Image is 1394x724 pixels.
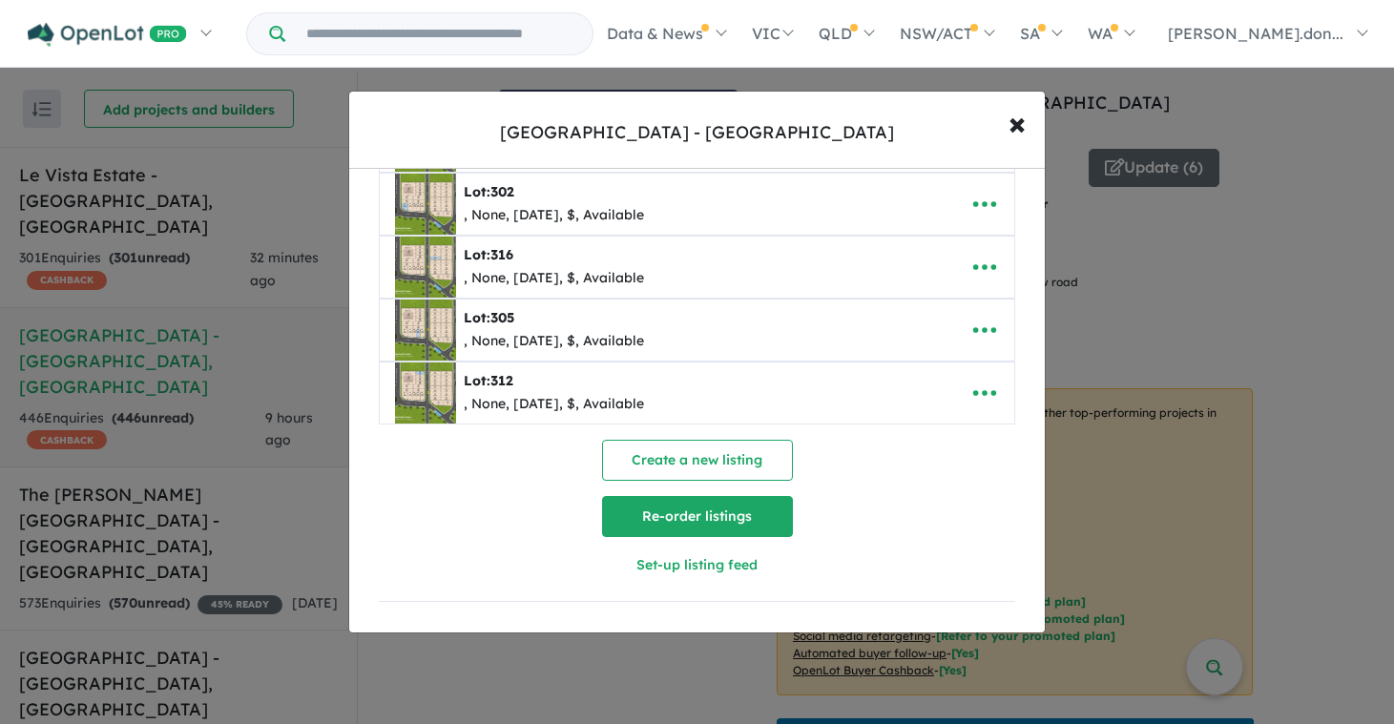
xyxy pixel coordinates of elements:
div: [GEOGRAPHIC_DATA] - [GEOGRAPHIC_DATA] [500,120,894,145]
span: 312 [490,372,513,389]
img: Leppington%20Square%20Estate%20-%20Leppington%20-%20Lot%20302___1731461492.jpg [395,174,456,235]
button: Set-up listing feed [538,545,856,586]
span: 316 [490,246,513,263]
b: Lot: [464,246,513,263]
b: Lot: [464,372,513,389]
span: [PERSON_NAME].don... [1168,24,1343,43]
img: Leppington%20Square%20Estate%20-%20Leppington%20-%20Lot%20316___1731461492.jpg [395,237,456,298]
b: Lot: [464,183,514,200]
img: Leppington%20Square%20Estate%20-%20Leppington%20-%20Lot%20305___1737585394.jpg [395,300,456,361]
b: Lot: [464,309,514,326]
div: , None, [DATE], $, Available [464,393,644,416]
span: 302 [490,183,514,200]
span: × [1009,102,1026,143]
img: Openlot PRO Logo White [28,23,187,47]
button: Create a new listing [602,440,793,481]
div: , None, [DATE], $, Available [464,204,644,227]
input: Try estate name, suburb, builder or developer [289,13,589,54]
div: , None, [DATE], $, Available [464,330,644,353]
img: Leppington%20Square%20Estate%20-%20Leppington%20-%20Lot%20312___1737585612.jpg [395,362,456,424]
button: Re-order listings [602,496,793,537]
div: , None, [DATE], $, Available [464,267,644,290]
span: 305 [490,309,514,326]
